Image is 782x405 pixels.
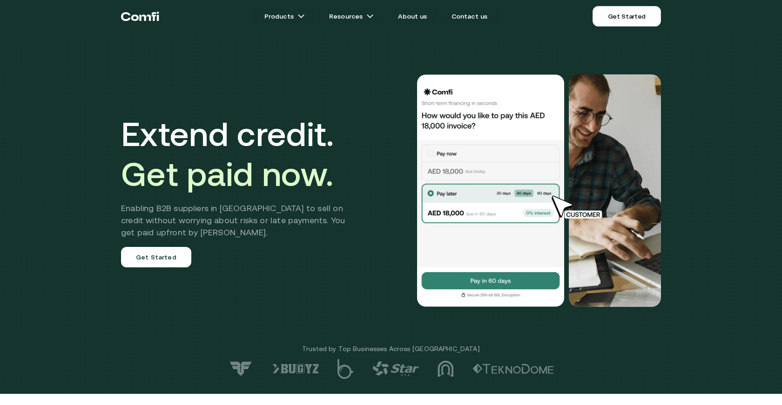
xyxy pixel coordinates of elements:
[121,202,359,239] h2: Enabling B2B suppliers in [GEOGRAPHIC_DATA] to sell on credit without worrying about risks or lat...
[545,194,613,220] img: cursor
[416,74,565,307] img: Would you like to pay this AED 18,000.00 invoice?
[387,7,438,26] a: About us
[318,7,385,26] a: Resourcesarrow icons
[440,7,499,26] a: Contact us
[366,13,374,20] img: arrow icons
[472,364,554,374] img: logo-2
[438,360,454,377] img: logo-3
[228,361,254,377] img: logo-7
[297,13,305,20] img: arrow icons
[121,2,159,30] a: Return to the top of the Comfi home page
[121,114,359,194] h1: Extend credit.
[272,364,319,374] img: logo-6
[569,74,661,307] img: Would you like to pay this AED 18,000.00 invoice?
[121,247,191,267] a: Get Started
[337,359,354,379] img: logo-5
[372,361,419,376] img: logo-4
[593,6,661,27] a: Get Started
[121,155,333,193] span: Get paid now.
[253,7,316,26] a: Productsarrow icons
